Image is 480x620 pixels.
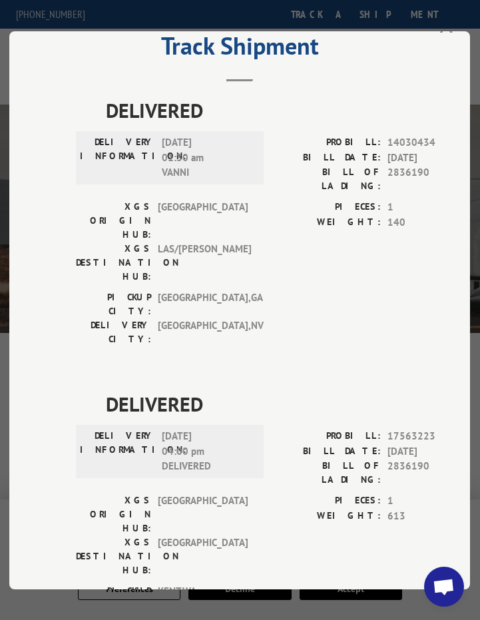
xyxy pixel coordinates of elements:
span: [DATE] [388,150,476,165]
label: DELIVERY INFORMATION: [80,135,155,180]
span: [GEOGRAPHIC_DATA] [158,535,248,577]
label: XGS DESTINATION HUB: [76,535,151,577]
label: XGS ORIGIN HUB: [76,493,151,535]
span: [GEOGRAPHIC_DATA] [158,200,248,242]
label: PIECES: [276,493,381,509]
span: DELIVERED [106,95,475,125]
label: PROBILL: [276,135,381,151]
label: DELIVERY CITY: [76,318,151,346]
span: DELIVERED [106,389,475,419]
span: 2836190 [388,165,476,193]
span: KENT , WA [158,584,248,612]
label: DELIVERY INFORMATION: [80,429,155,474]
span: [GEOGRAPHIC_DATA] , NV [158,318,248,346]
label: WEIGHT: [276,508,381,523]
span: 1 [388,493,476,509]
span: [DATE] [388,444,476,459]
span: [GEOGRAPHIC_DATA] [158,493,248,535]
span: 140 [388,214,476,230]
label: PICKUP CITY: [76,584,151,612]
label: PICKUP CITY: [76,290,151,318]
label: XGS ORIGIN HUB: [76,200,151,242]
span: 17563223 [388,429,476,444]
a: Open chat [424,567,464,607]
span: LAS/[PERSON_NAME] [158,242,248,284]
span: [DATE] 04:00 pm DELIVERED [162,429,252,474]
span: [GEOGRAPHIC_DATA] , GA [158,290,248,318]
label: PIECES: [276,200,381,215]
span: 1 [388,200,476,215]
label: WEIGHT: [276,214,381,230]
label: BILL OF LADING: [276,459,381,487]
span: [DATE] 01:30 am VANNI [162,135,252,180]
h2: Track Shipment [76,37,403,62]
span: 613 [388,508,476,523]
label: BILL DATE: [276,444,381,459]
span: 2836190 [388,459,476,487]
button: Close modal [439,5,454,40]
label: XGS DESTINATION HUB: [76,242,151,284]
label: BILL OF LADING: [276,165,381,193]
span: 14030434 [388,135,476,151]
label: BILL DATE: [276,150,381,165]
label: PROBILL: [276,429,381,444]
